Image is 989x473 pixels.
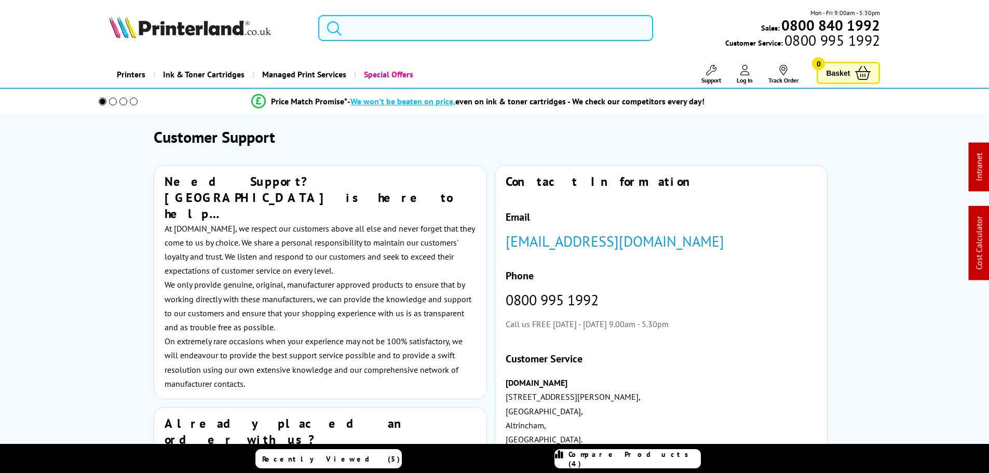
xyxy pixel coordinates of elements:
[506,173,817,190] h2: Contact Information
[165,334,476,391] p: On extremely rare occasions when your experience may not be 100% satisfactory, we will endeavour ...
[350,96,455,106] span: We won’t be beaten on price,
[817,62,880,84] a: Basket 0
[506,377,567,388] strong: [DOMAIN_NAME]
[506,352,817,366] h4: Customer Service
[165,222,476,278] p: At [DOMAIN_NAME], we respect our customers above all else and never forget that they come to us b...
[262,454,400,464] span: Recently Viewed (5)
[165,415,476,448] h3: Already placed an order with us?
[165,278,476,334] p: We only provide genuine, original, manufacturer approved products to ensure that by working direc...
[781,16,880,35] b: 0800 840 1992
[154,127,835,147] h1: Customer Support
[737,76,753,84] span: Log In
[85,92,872,111] li: modal_Promise
[810,8,880,18] span: Mon - Fri 9:00am - 5:30pm
[271,96,347,106] span: Price Match Promise*
[255,449,402,468] a: Recently Viewed (5)
[165,173,476,222] h2: Need Support? [GEOGRAPHIC_DATA] is here to help…
[109,16,271,38] img: Printerland Logo
[354,61,421,88] a: Special Offers
[725,35,880,48] span: Customer Service:
[506,293,817,307] p: 0800 995 1992
[780,20,880,30] a: 0800 840 1992
[768,65,798,84] a: Track Order
[974,217,984,270] a: Cost Calculator
[163,61,245,88] span: Ink & Toner Cartridges
[252,61,354,88] a: Managed Print Services
[109,16,306,40] a: Printerland Logo
[506,210,817,224] h4: Email
[737,65,753,84] a: Log In
[812,57,825,70] span: 0
[826,66,850,80] span: Basket
[506,317,817,331] p: Call us FREE [DATE] - [DATE] 9.00am - 5.30pm
[109,61,153,88] a: Printers
[974,153,984,181] a: Intranet
[701,76,721,84] span: Support
[761,23,780,33] span: Sales:
[568,450,700,468] span: Compare Products (4)
[506,269,817,282] h4: Phone
[554,449,701,468] a: Compare Products (4)
[701,65,721,84] a: Support
[153,61,252,88] a: Ink & Toner Cartridges
[783,35,880,45] span: 0800 995 1992
[506,232,724,251] a: [EMAIL_ADDRESS][DOMAIN_NAME]
[347,96,705,106] div: - even on ink & toner cartridges - We check our competitors every day!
